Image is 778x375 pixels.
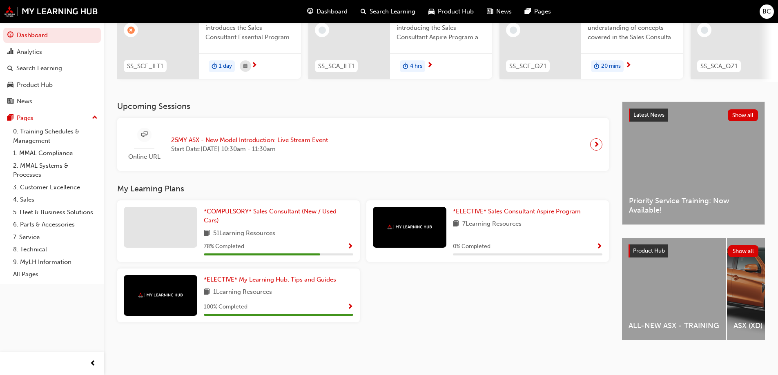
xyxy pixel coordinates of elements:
[204,242,244,251] span: 78 % Completed
[622,238,726,340] a: ALL-NEW ASX - TRAINING
[243,61,247,71] span: calendar-icon
[3,61,101,76] a: Search Learning
[453,242,490,251] span: 0 % Completed
[700,62,738,71] span: SS_SCA_QZ1
[387,224,432,230] img: mmal
[10,268,101,281] a: All Pages
[480,3,518,20] a: news-iconNews
[17,47,42,57] div: Analytics
[10,160,101,181] a: 2. MMAL Systems & Processes
[10,243,101,256] a: 8. Technical
[212,61,217,72] span: duration-icon
[422,3,480,20] a: car-iconProduct Hub
[3,94,101,109] a: News
[138,293,183,298] img: mmal
[213,229,275,239] span: 51 Learning Resources
[762,7,771,16] span: BC
[205,14,294,42] span: This instructor led session introduces the Sales Consultant Essential Program and outlines what y...
[318,62,354,71] span: SS_SCA_ILT1
[629,109,758,122] a: Latest NewsShow all
[347,242,353,252] button: Show Progress
[593,139,600,150] span: next-icon
[127,27,135,34] span: learningRecordVerb_ABSENT-icon
[428,7,435,17] span: car-icon
[625,62,631,69] span: next-icon
[10,193,101,206] a: 4. Sales
[525,7,531,17] span: pages-icon
[10,181,101,194] a: 3. Customer Excellence
[427,62,433,69] span: next-icon
[629,321,720,331] span: ALL-NEW ASX - TRAINING
[204,208,337,224] span: *COMPULSORY* Sales Consultant (New / Used Cars)
[701,27,708,34] span: learningRecordVerb_NONE-icon
[453,219,459,229] span: book-icon
[124,152,165,162] span: Online URL
[7,32,13,39] span: guage-icon
[622,102,765,225] a: Latest NewsShow allPriority Service Training: Now Available!
[7,115,13,122] span: pages-icon
[7,98,13,105] span: news-icon
[633,111,664,118] span: Latest News
[354,3,422,20] a: search-iconSearch Learning
[10,125,101,147] a: 0. Training Schedules & Management
[117,102,609,111] h3: Upcoming Sessions
[462,219,522,229] span: 7 Learning Resources
[17,97,32,106] div: News
[204,276,336,283] span: *ELECTIVE* My Learning Hub: Tips and Guides
[3,111,101,126] button: Pages
[596,242,602,252] button: Show Progress
[594,61,600,72] span: duration-icon
[301,3,354,20] a: guage-iconDashboard
[141,130,147,140] span: sessionType_ONLINE_URL-icon
[370,7,415,16] span: Search Learning
[204,229,210,239] span: book-icon
[728,109,758,121] button: Show all
[127,62,163,71] span: SS_SCE_ILT1
[219,62,232,71] span: 1 day
[90,359,96,369] span: prev-icon
[171,144,328,154] span: Start Date: [DATE] 10:30am - 11:30am
[496,7,512,16] span: News
[7,65,13,72] span: search-icon
[728,245,759,257] button: Show all
[4,6,98,17] img: mmal
[17,80,53,90] div: Product Hub
[453,208,581,215] span: *ELECTIVE* Sales Consultant Aspire Program
[361,7,366,17] span: search-icon
[204,207,353,225] a: *COMPULSORY* Sales Consultant (New / Used Cars)
[16,64,62,73] div: Search Learning
[601,62,621,71] span: 20 mins
[596,243,602,251] span: Show Progress
[10,231,101,244] a: 7. Service
[117,184,609,193] h3: My Learning Plans
[251,62,257,69] span: next-icon
[518,3,557,20] a: pages-iconPages
[410,62,422,71] span: 4 hrs
[3,26,101,111] button: DashboardAnalyticsSearch LearningProduct HubNews
[307,7,313,17] span: guage-icon
[204,302,247,312] span: 100 % Completed
[7,49,13,56] span: chart-icon
[487,7,493,17] span: news-icon
[317,7,348,16] span: Dashboard
[204,287,210,297] span: book-icon
[171,135,328,145] span: 25MY ASX - New Model Introduction: Live Stream Event
[509,62,546,71] span: SS_SCE_QZ1
[10,256,101,268] a: 9. MyLH Information
[3,78,101,93] a: Product Hub
[347,243,353,251] span: Show Progress
[510,27,517,34] span: learningRecordVerb_NONE-icon
[10,147,101,160] a: 1. MMAL Compliance
[204,275,339,284] a: *ELECTIVE* My Learning Hub: Tips and Guides
[438,7,474,16] span: Product Hub
[588,14,677,42] span: Designed to test your understanding of concepts covered in the Sales Consultant Essential Program...
[92,113,98,123] span: up-icon
[403,61,408,72] span: duration-icon
[534,7,551,16] span: Pages
[10,206,101,219] a: 5. Fleet & Business Solutions
[17,113,33,123] div: Pages
[629,244,758,257] a: Product HubShow all
[213,287,272,297] span: 1 Learning Resources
